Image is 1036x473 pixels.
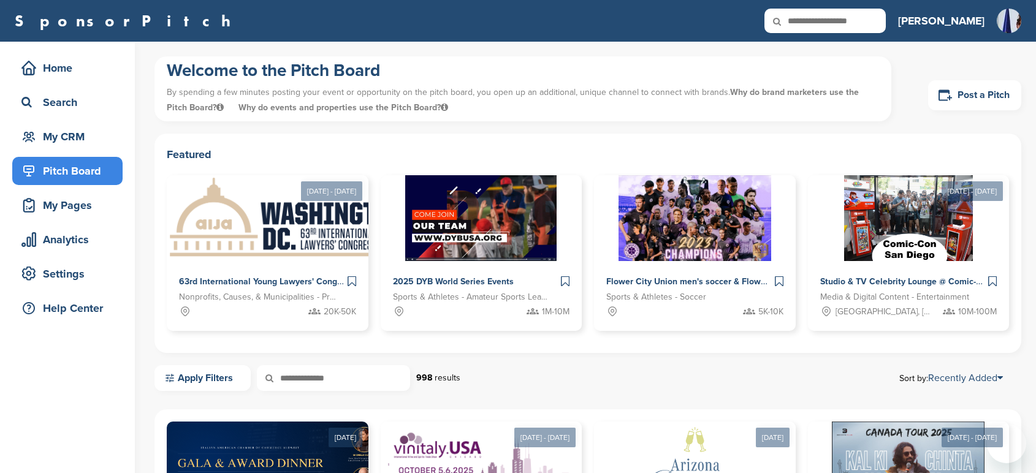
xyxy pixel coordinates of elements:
[514,428,576,447] div: [DATE] - [DATE]
[758,305,783,319] span: 5K-10K
[179,290,338,304] span: Nonprofits, Causes, & Municipalities - Professional Development
[18,57,123,79] div: Home
[405,175,557,261] img: Sponsorpitch &
[606,276,874,287] span: Flower City Union men's soccer & Flower City 1872 women's soccer
[844,175,973,261] img: Sponsorpitch &
[12,260,123,288] a: Settings
[167,156,368,331] a: [DATE] - [DATE] Sponsorpitch & 63rd International Young Lawyers' Congress Nonprofits, Causes, & M...
[619,175,771,261] img: Sponsorpitch &
[899,373,1003,383] span: Sort by:
[167,146,1009,163] h2: Featured
[12,225,123,254] a: Analytics
[179,276,354,287] span: 63rd International Young Lawyers' Congress
[542,305,569,319] span: 1M-10M
[987,424,1026,463] iframe: Button to launch messaging window
[18,263,123,285] div: Settings
[12,294,123,322] a: Help Center
[393,276,514,287] span: 2025 DYB World Series Events
[594,175,796,331] a: Sponsorpitch & Flower City Union men's soccer & Flower City 1872 women's soccer Sports & Athletes...
[301,181,362,201] div: [DATE] - [DATE]
[928,372,1003,384] a: Recently Added
[18,126,123,148] div: My CRM
[416,373,432,383] strong: 998
[898,12,985,29] h3: [PERSON_NAME]
[18,194,123,216] div: My Pages
[12,88,123,116] a: Search
[958,305,997,319] span: 10M-100M
[756,428,790,447] div: [DATE]
[15,13,238,29] a: SponsorPitch
[393,290,552,304] span: Sports & Athletes - Amateur Sports Leagues
[324,305,356,319] span: 20K-50K
[942,428,1003,447] div: [DATE] - [DATE]
[820,290,969,304] span: Media & Digital Content - Entertainment
[167,81,879,118] p: By spending a few minutes posting your event or opportunity on the pitch board, you open up an ad...
[12,123,123,151] a: My CRM
[12,157,123,185] a: Pitch Board
[381,175,582,331] a: Sponsorpitch & 2025 DYB World Series Events Sports & Athletes - Amateur Sports Leagues 1M-10M
[808,156,1010,331] a: [DATE] - [DATE] Sponsorpitch & Studio & TV Celebrity Lounge @ Comic-Con [GEOGRAPHIC_DATA]. Over 3...
[928,80,1021,110] a: Post a Pitch
[329,428,362,447] div: [DATE]
[18,297,123,319] div: Help Center
[435,373,460,383] span: results
[898,7,985,34] a: [PERSON_NAME]
[167,175,410,261] img: Sponsorpitch &
[942,181,1003,201] div: [DATE] - [DATE]
[18,91,123,113] div: Search
[18,160,123,182] div: Pitch Board
[167,59,879,81] h1: Welcome to the Pitch Board
[18,229,123,251] div: Analytics
[12,191,123,219] a: My Pages
[606,290,706,304] span: Sports & Athletes - Soccer
[154,365,251,391] a: Apply Filters
[836,305,935,319] span: [GEOGRAPHIC_DATA], [GEOGRAPHIC_DATA]
[12,54,123,82] a: Home
[238,102,448,113] span: Why do events and properties use the Pitch Board?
